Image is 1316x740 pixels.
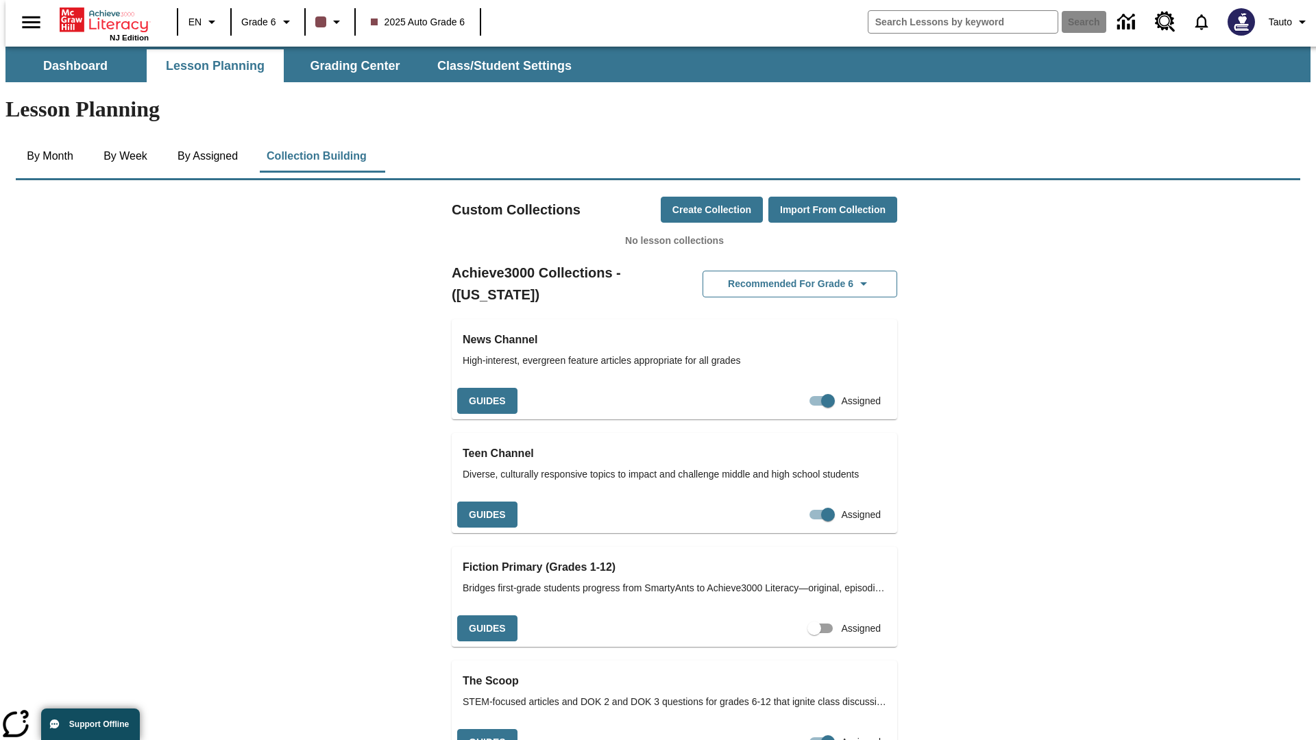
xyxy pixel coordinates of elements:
[1263,10,1316,34] button: Profile/Settings
[5,47,1311,82] div: SubNavbar
[463,581,886,595] span: Bridges first-grade students progress from SmartyAnts to Achieve3000 Literacy—original, episodic ...
[371,15,465,29] span: 2025 Auto Grade 6
[841,621,881,636] span: Assigned
[43,58,108,74] span: Dashboard
[841,394,881,408] span: Assigned
[91,140,160,173] button: By Week
[241,15,276,29] span: Grade 6
[437,58,572,74] span: Class/Student Settings
[310,58,400,74] span: Grading Center
[110,34,149,42] span: NJ Edition
[182,10,226,34] button: Language: EN, Select a language
[69,719,129,729] span: Support Offline
[452,262,674,306] h2: Achieve3000 Collections - ([US_STATE])
[463,330,886,349] h3: News Channel
[1109,3,1147,41] a: Data Center
[188,15,202,29] span: EN
[1147,3,1184,40] a: Resource Center, Will open in new tab
[5,49,584,82] div: SubNavbar
[287,49,424,82] button: Grading Center
[147,49,284,82] button: Lesson Planning
[463,354,886,368] span: High-interest, evergreen feature articles appropriate for all grades
[868,11,1058,33] input: search field
[166,58,265,74] span: Lesson Planning
[41,708,140,740] button: Support Offline
[167,140,249,173] button: By Assigned
[310,10,350,34] button: Class color is dark brown. Change class color
[1184,4,1219,40] a: Notifications
[60,6,149,34] a: Home
[256,140,378,173] button: Collection Building
[1269,15,1292,29] span: Tauto
[457,502,517,528] button: Guides
[661,197,763,223] button: Create Collection
[841,508,881,522] span: Assigned
[1228,8,1255,36] img: Avatar
[16,140,84,173] button: By Month
[236,10,300,34] button: Grade: Grade 6, Select a grade
[5,97,1311,122] h1: Lesson Planning
[426,49,583,82] button: Class/Student Settings
[452,234,897,248] p: No lesson collections
[60,5,149,42] div: Home
[463,558,886,577] h3: Fiction Primary (Grades 1-12)
[11,2,51,42] button: Open side menu
[463,671,886,691] h3: The Scoop
[7,49,144,82] button: Dashboard
[452,199,581,221] h2: Custom Collections
[463,467,886,482] span: Diverse, culturally responsive topics to impact and challenge middle and high school students
[703,271,897,297] button: Recommended for Grade 6
[768,197,897,223] button: Import from Collection
[1219,4,1263,40] button: Select a new avatar
[457,615,517,642] button: Guides
[463,695,886,709] span: STEM-focused articles and DOK 2 and DOK 3 questions for grades 6-12 that ignite class discussions...
[457,388,517,415] button: Guides
[463,444,886,463] h3: Teen Channel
